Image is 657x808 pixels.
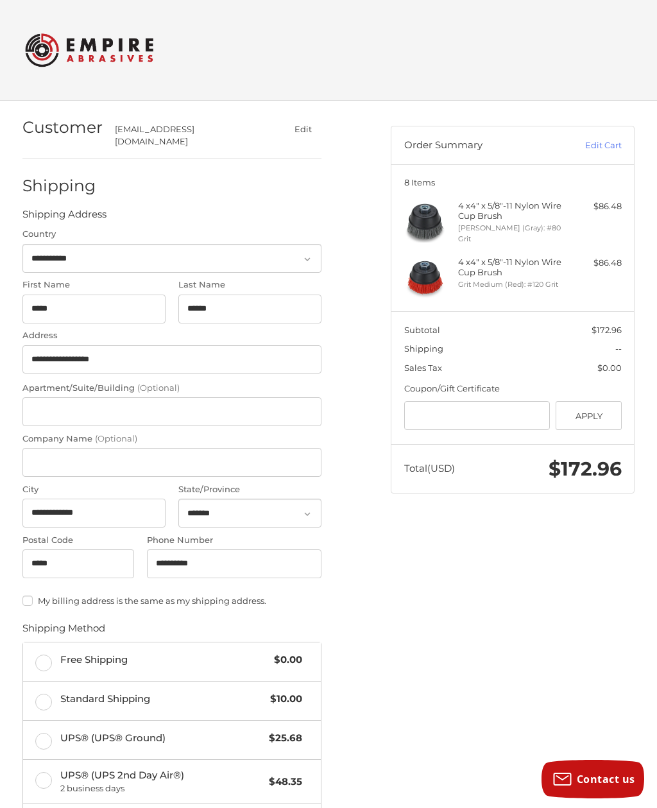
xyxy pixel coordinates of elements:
span: Standard Shipping [60,692,264,707]
label: Country [22,228,322,241]
label: Phone Number [147,534,321,547]
h2: Shipping [22,176,98,196]
span: Free Shipping [60,653,268,667]
label: Postal Code [22,534,135,547]
span: Subtotal [404,325,440,335]
legend: Shipping Address [22,207,107,228]
div: $86.48 [567,200,622,213]
a: Edit Cart [552,139,622,152]
h4: 4 x 4" x 5/8"-11 Nylon Wire Cup Brush [458,200,564,221]
span: $10.00 [264,692,302,707]
span: $172.96 [592,325,622,335]
li: [PERSON_NAME] (Gray): #80 Grit [458,223,564,244]
label: Address [22,329,322,342]
label: Company Name [22,433,322,445]
input: Gift Certificate or Coupon Code [404,401,550,430]
button: Contact us [542,760,644,798]
label: State/Province [178,483,322,496]
h4: 4 x 4" x 5/8"-11 Nylon Wire Cup Brush [458,257,564,278]
span: -- [615,343,622,354]
button: Edit [284,120,321,139]
button: Apply [556,401,622,430]
span: UPS® (UPS 2nd Day Air®) [60,768,262,795]
span: Total (USD) [404,462,455,474]
span: $0.00 [597,363,622,373]
span: UPS® (UPS® Ground) [60,731,262,746]
label: Apartment/Suite/Building [22,382,322,395]
legend: Shipping Method [22,621,105,642]
span: $0.00 [268,653,302,667]
span: $172.96 [549,457,622,481]
h2: Customer [22,117,103,137]
li: Grit Medium (Red): #120 Grit [458,279,564,290]
h3: Order Summary [404,139,552,152]
small: (Optional) [137,383,180,393]
span: Contact us [577,772,635,786]
label: Last Name [178,279,322,291]
small: (Optional) [95,433,137,443]
span: $25.68 [262,731,302,746]
div: $86.48 [567,257,622,270]
label: City [22,483,166,496]
div: [EMAIL_ADDRESS][DOMAIN_NAME] [115,123,259,148]
div: Coupon/Gift Certificate [404,383,622,395]
span: Sales Tax [404,363,442,373]
h3: 8 Items [404,177,622,187]
span: 2 business days [60,782,262,795]
label: My billing address is the same as my shipping address. [22,596,322,606]
span: Shipping [404,343,443,354]
label: First Name [22,279,166,291]
img: Empire Abrasives [25,25,153,75]
span: $48.35 [262,775,302,789]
